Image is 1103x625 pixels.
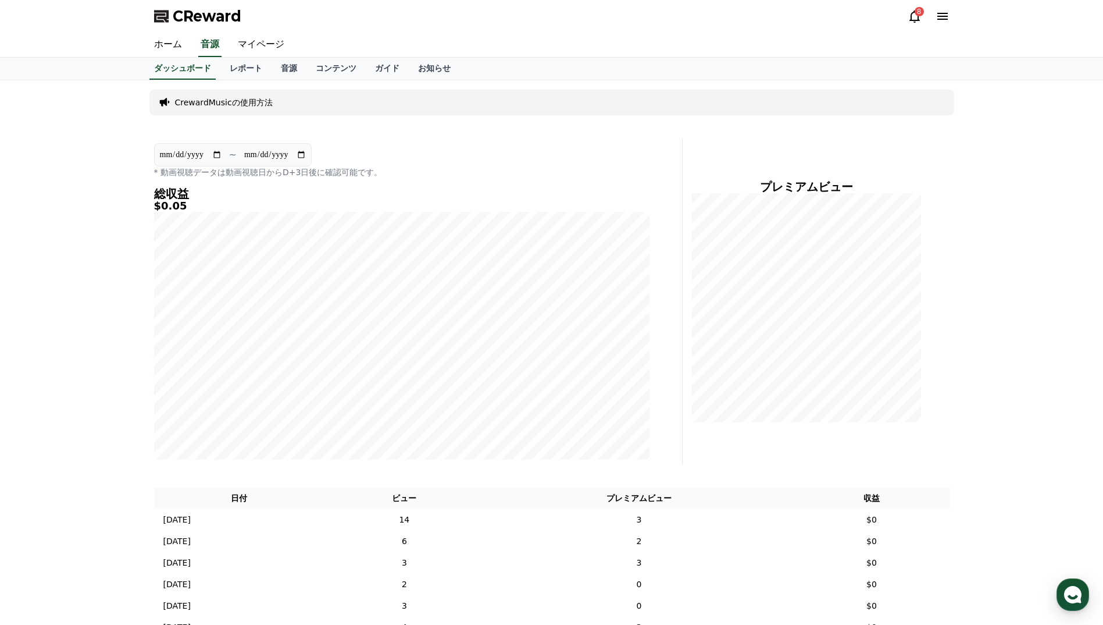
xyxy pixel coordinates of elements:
[175,97,273,108] a: CrewardMusicの使用方法
[484,488,794,509] th: プレミアムビュー
[163,557,191,569] p: [DATE]
[229,148,237,162] p: ~
[484,552,794,574] td: 3
[484,574,794,595] td: 0
[77,369,150,398] a: Messages
[484,509,794,531] td: 3
[154,166,649,178] p: * 動画視聴データは動画視聴日からD+3日後に確認可能です。
[794,488,949,509] th: 収益
[220,58,272,80] a: レポート
[154,187,649,200] h4: 総収益
[154,7,241,26] a: CReward
[150,369,223,398] a: Settings
[484,531,794,552] td: 2
[154,200,649,212] h5: $0.05
[324,531,484,552] td: 6
[324,574,484,595] td: 2
[794,509,949,531] td: $0
[324,488,484,509] th: ビュー
[229,33,294,57] a: マイページ
[163,535,191,548] p: [DATE]
[97,387,131,396] span: Messages
[172,386,201,396] span: Settings
[324,595,484,617] td: 3
[272,58,306,80] a: 音源
[3,369,77,398] a: Home
[163,578,191,591] p: [DATE]
[484,595,794,617] td: 0
[794,595,949,617] td: $0
[908,9,922,23] a: 8
[794,531,949,552] td: $0
[154,488,325,509] th: 日付
[324,509,484,531] td: 14
[163,514,191,526] p: [DATE]
[145,33,191,57] a: ホーム
[794,552,949,574] td: $0
[149,58,216,80] a: ダッシュボード
[30,386,50,396] span: Home
[324,552,484,574] td: 3
[915,7,924,16] div: 8
[173,7,241,26] span: CReward
[163,600,191,612] p: [DATE]
[306,58,366,80] a: コンテンツ
[692,180,922,193] h4: プレミアムビュー
[409,58,460,80] a: お知らせ
[366,58,409,80] a: ガイド
[198,33,222,57] a: 音源
[794,574,949,595] td: $0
